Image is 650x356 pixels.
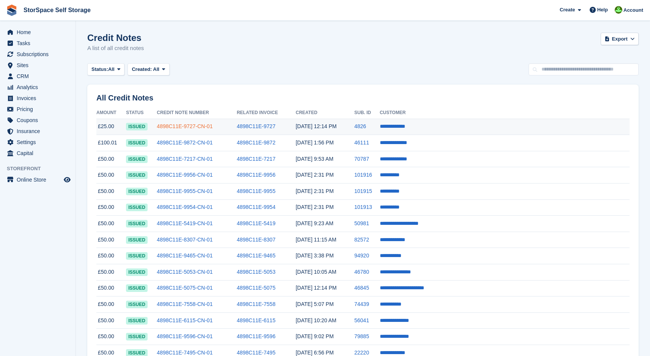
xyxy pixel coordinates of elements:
a: 22220 [354,350,369,356]
td: £50.00 [96,167,126,183]
td: £25.00 [96,119,126,135]
h2: All Credit Notes [96,94,630,102]
time: 2025-08-05 14:38:58 UTC [296,252,334,259]
h1: Credit Notes [87,33,144,43]
td: £50.00 [96,264,126,281]
th: Status [126,107,157,119]
button: Export [601,33,639,45]
th: Amount [96,107,126,119]
span: issued [126,284,148,292]
td: £50.00 [96,216,126,232]
time: 2025-08-12 08:23:35 UTC [296,220,333,226]
time: 2025-07-25 16:07:22 UTC [296,301,334,307]
a: menu [4,27,72,38]
a: menu [4,82,72,93]
a: 101916 [354,172,372,178]
img: stora-icon-8386f47178a22dfd0bd8f6a31ec36ba5ce8667c1dd55bd0f319d3a0aa187defe.svg [6,5,17,16]
span: Sites [17,60,62,71]
a: 101915 [354,188,372,194]
button: Created: All [127,63,169,76]
a: 4898C11E-9955 [237,188,275,194]
a: menu [4,49,72,60]
span: Home [17,27,62,38]
td: £50.00 [96,199,126,216]
a: 101913 [354,204,372,210]
a: 4898C11E-7558-CN-01 [157,301,212,307]
span: Settings [17,137,62,147]
a: 4898C11E-8307-CN-01 [157,237,212,243]
td: £50.00 [96,151,126,167]
span: Storefront [7,165,76,173]
span: Export [612,35,628,43]
span: issued [126,139,148,147]
span: Status: [91,66,108,73]
th: Credit Note Number [157,107,237,119]
span: issued [126,220,148,227]
td: £100.01 [96,135,126,151]
a: 4898C11E-9727 [237,123,275,129]
td: £50.00 [96,296,126,313]
time: 2025-07-22 20:02:25 UTC [296,333,334,339]
a: 4898C11E-7495-CN-01 [157,350,212,356]
span: issued [126,317,148,325]
a: 4826 [354,123,366,129]
td: £50.00 [96,312,126,329]
time: 2025-07-28 11:14:22 UTC [296,285,337,291]
span: issued [126,301,148,308]
th: Created [296,107,354,119]
time: 2025-08-16 13:31:41 UTC [296,172,334,178]
a: menu [4,115,72,125]
a: 46780 [354,269,369,275]
a: 4898C11E-9955-CN-01 [157,188,212,194]
a: menu [4,126,72,136]
a: 4898C11E-9872-CN-01 [157,140,212,146]
span: Create [560,6,575,14]
time: 2025-07-23 09:20:48 UTC [296,317,336,323]
td: £50.00 [96,232,126,248]
a: StorSpace Self Storage [20,4,94,16]
span: Help [597,6,608,14]
a: 4898C11E-9465 [237,252,275,259]
a: 74439 [354,301,369,307]
a: 46845 [354,285,369,291]
a: 4898C11E-9956 [237,172,275,178]
span: Account [623,6,643,14]
a: menu [4,104,72,114]
time: 2025-08-16 13:31:19 UTC [296,188,334,194]
span: issued [126,188,148,195]
a: 4898C11E-9465-CN-01 [157,252,212,259]
span: Pricing [17,104,62,114]
span: issued [126,333,148,340]
a: 4898C11E-5053 [237,269,275,275]
a: 4898C11E-9954 [237,204,275,210]
time: 2025-08-04 09:05:01 UTC [296,269,336,275]
span: Invoices [17,93,62,104]
span: issued [126,123,148,130]
a: 4898C11E-9596-CN-01 [157,333,212,339]
time: 2025-07-18 17:56:41 UTC [296,350,334,356]
button: Status: All [87,63,124,76]
time: 2025-08-18 12:56:34 UTC [296,140,334,146]
a: 4898C11E-7495 [237,350,275,356]
span: Created: [132,66,152,72]
a: 4898C11E-7217-CN-01 [157,156,212,162]
span: CRM [17,71,62,82]
span: issued [126,252,148,260]
td: £50.00 [96,329,126,345]
a: 4898C11E-6115 [237,317,275,323]
span: Analytics [17,82,62,93]
time: 2025-08-18 08:53:04 UTC [296,156,333,162]
time: 2025-08-07 10:15:45 UTC [296,237,336,243]
a: menu [4,174,72,185]
a: menu [4,38,72,49]
a: 56041 [354,317,369,323]
span: issued [126,155,148,163]
span: Online Store [17,174,62,185]
a: 94920 [354,252,369,259]
a: 50981 [354,220,369,226]
th: Customer [380,107,630,119]
a: 4898C11E-5075 [237,285,275,291]
p: A list of all credit notes [87,44,144,53]
a: menu [4,93,72,104]
a: 4898C11E-9596 [237,333,275,339]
